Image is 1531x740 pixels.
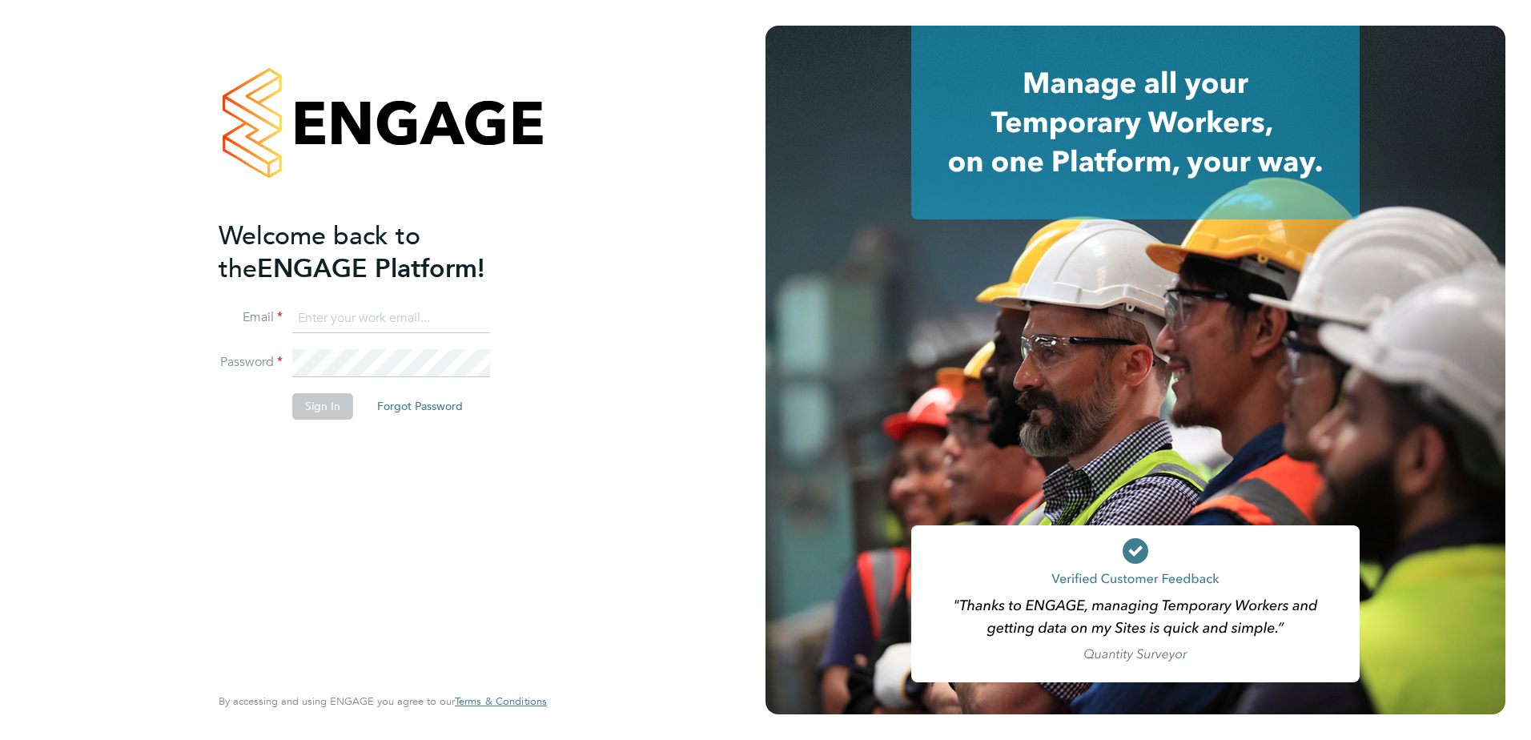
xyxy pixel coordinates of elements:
[455,694,547,708] span: Terms & Conditions
[219,219,531,285] h2: ENGAGE Platform!
[292,304,490,333] input: Enter your work email...
[219,354,283,371] label: Password
[455,695,547,708] a: Terms & Conditions
[364,393,476,419] button: Forgot Password
[219,220,420,284] span: Welcome back to the
[219,309,283,326] label: Email
[219,694,547,708] span: By accessing and using ENGAGE you agree to our
[292,393,353,419] button: Sign In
